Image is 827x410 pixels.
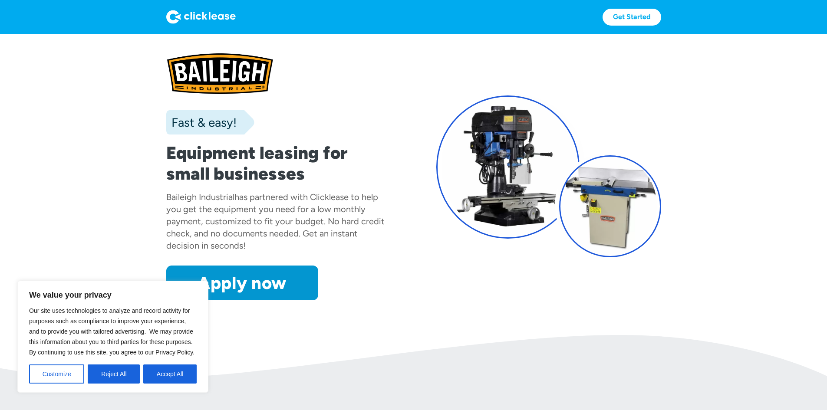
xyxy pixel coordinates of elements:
[88,364,140,384] button: Reject All
[29,364,84,384] button: Customize
[603,9,661,26] a: Get Started
[17,281,208,393] div: We value your privacy
[166,142,391,184] h1: Equipment leasing for small businesses
[166,192,385,251] div: has partnered with Clicklease to help you get the equipment you need for a low monthly payment, c...
[166,114,237,131] div: Fast & easy!
[166,10,236,24] img: Logo
[166,266,318,300] a: Apply now
[29,307,194,356] span: Our site uses technologies to analyze and record activity for purposes such as compliance to impr...
[166,192,234,202] div: Baileigh Industrial
[29,290,197,300] p: We value your privacy
[143,364,197,384] button: Accept All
